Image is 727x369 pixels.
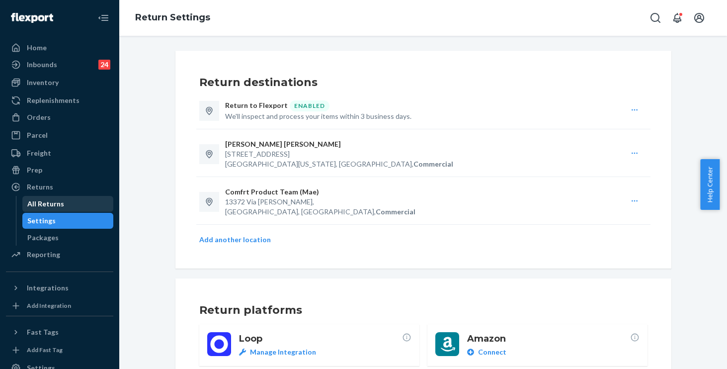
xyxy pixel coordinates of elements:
strong: Commercial [413,160,453,168]
div: Returns [27,182,53,192]
p: Comfrt Product Team (Mae) [225,187,319,197]
a: Returns [6,179,113,195]
button: Integrations [6,280,113,296]
a: Parcel [6,127,113,143]
p: [PERSON_NAME] [PERSON_NAME] [225,139,341,149]
img: Flexport logo [11,13,53,23]
a: Settings [22,213,114,229]
a: Prep [6,162,113,178]
span: Amazon [467,332,630,345]
a: Return Settings [135,12,210,23]
div: Prep [27,165,42,175]
button: Fast Tags [6,324,113,340]
div: Home [27,43,47,53]
div: All Returns [27,199,64,209]
div: Parcel [27,130,48,140]
div: Reporting [27,250,60,260]
div: 13372 Via [PERSON_NAME], [225,197,625,207]
div: [GEOGRAPHIC_DATA][US_STATE], [GEOGRAPHIC_DATA], [225,159,625,169]
a: Inbounds24 [6,57,113,73]
div: 24 [98,60,110,70]
div: Fast Tags [27,327,59,337]
a: Home [6,40,113,56]
button: Open notifications [667,8,687,28]
div: Add Fast Tag [27,346,63,354]
button: Add another location [199,235,271,245]
a: Inventory [6,75,113,91]
div: Replenishments [27,95,80,105]
div: Inbounds [27,60,57,70]
button: Open Search Box [646,8,665,28]
div: Freight [27,148,51,158]
p: Connect [478,347,506,357]
div: Inventory [27,78,59,88]
button: Close Navigation [93,8,113,28]
div: Integrations [27,283,69,293]
div: Orders [27,112,51,122]
a: Freight [6,145,113,161]
div: ENABLED [290,100,329,111]
button: Connect [467,347,506,357]
a: All Returns [22,196,114,212]
a: Reporting [6,247,113,263]
p: Manage Integration [250,347,316,357]
a: Orders [6,109,113,125]
p: We'll inspect and process your items within 3 business days. [225,111,625,121]
h3: Return platforms [199,302,647,318]
a: Add Fast Tag [6,344,113,356]
a: Replenishments [6,92,113,108]
button: Manage Integration [239,347,316,357]
div: Add Integration [27,301,71,310]
a: Add Integration [6,300,113,312]
div: [GEOGRAPHIC_DATA], [GEOGRAPHIC_DATA], [225,207,625,217]
p: Return to Flexport [225,100,288,111]
div: [STREET_ADDRESS] [225,149,625,159]
a: Packages [22,230,114,246]
span: Loop [239,332,402,345]
strong: Commercial [376,207,415,216]
button: Help Center [700,159,720,210]
ol: breadcrumbs [127,3,218,32]
button: Open account menu [689,8,709,28]
h3: Return destinations [199,75,647,91]
div: Settings [27,216,56,226]
div: Packages [27,233,59,243]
